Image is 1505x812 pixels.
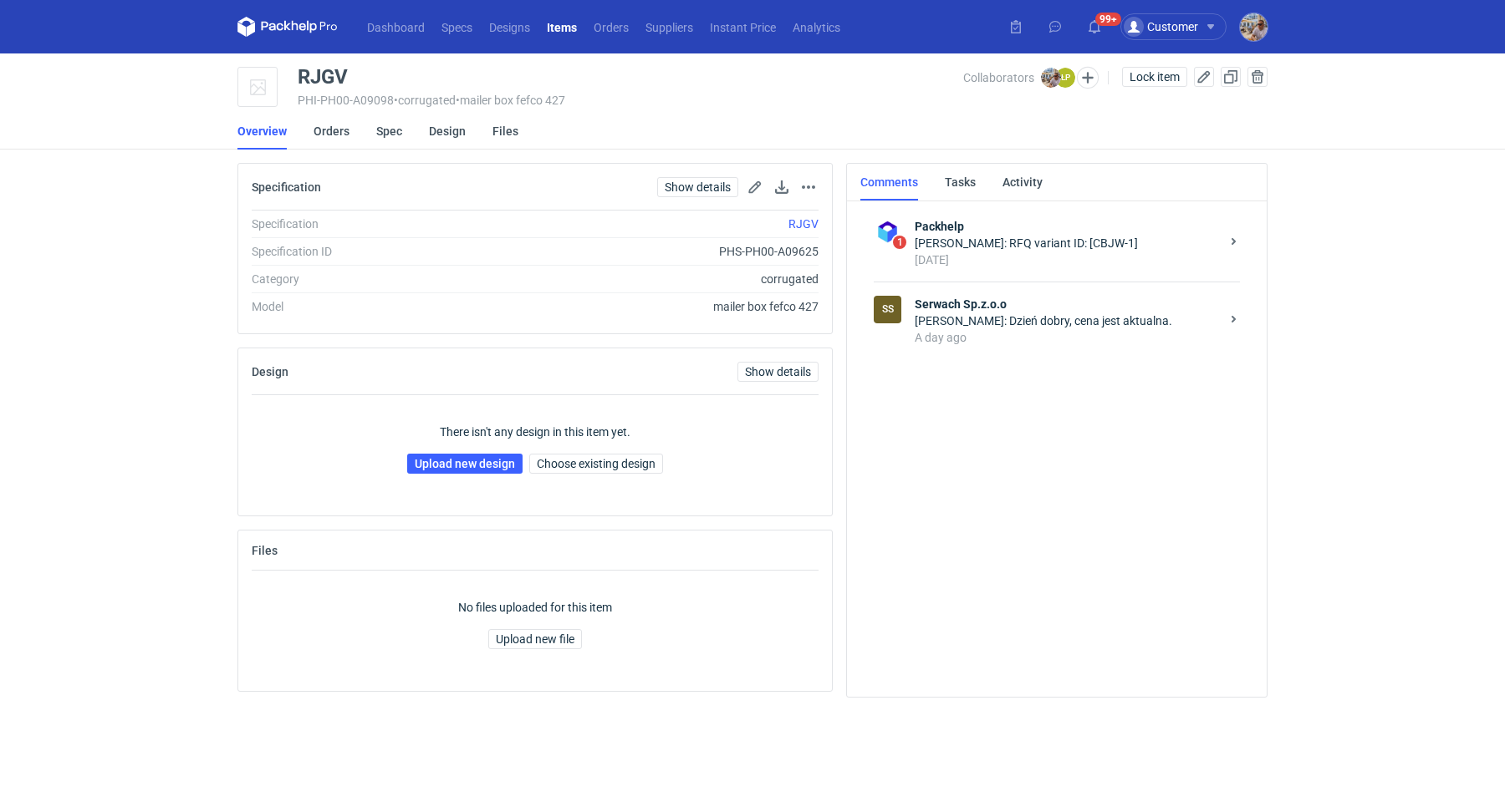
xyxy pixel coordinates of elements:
img: Packhelp [874,218,901,246]
h2: Design [252,365,288,378]
a: Show details [737,362,819,382]
div: PHI-PH00-A09098 [298,94,963,107]
h2: Specification [252,180,321,194]
span: • mailer box fefco 427 [456,94,565,107]
div: [PERSON_NAME]: RFQ variant ID: [CBJW-1] [915,235,1220,251]
a: Orders [314,113,349,150]
button: Edit spec [745,177,765,197]
div: Specification ID [252,243,478,260]
p: No files uploaded for this item [458,599,612,616]
div: [DATE] [915,251,1220,268]
button: Edit item [1194,67,1214,87]
button: 99+ [1081,13,1108,40]
figcaption: SS [874,296,901,323]
a: Spec [376,113,402,150]
div: RJGV [298,67,348,87]
a: Orders [585,17,637,37]
a: Analytics [784,17,849,37]
button: Duplicate Item [1221,67,1241,87]
div: Category [252,271,478,287]
button: Lock item [1122,67,1187,87]
a: Show details [657,177,738,197]
a: Activity [1002,164,1043,200]
div: Customer [1124,17,1198,37]
button: Upload new file [488,629,582,649]
span: Lock item [1130,71,1180,83]
button: Actions [798,177,819,197]
button: Delete item [1247,67,1268,87]
a: RJGV [788,217,819,231]
p: There isn't any design in this item yet. [440,424,630,440]
a: Designs [481,17,538,37]
div: mailer box fefco 427 [478,298,819,315]
a: Design [429,113,466,150]
button: Choose existing design [529,454,663,474]
a: Overview [237,113,287,150]
h2: Files [252,544,278,557]
a: Tasks [945,164,976,200]
div: corrugated [478,271,819,287]
a: Dashboard [359,17,433,37]
img: Michał Palasek [1041,68,1061,88]
div: [PERSON_NAME]: Dzień dobry, cena jest aktualna. [915,312,1220,329]
a: Upload new design [407,454,523,474]
span: Collaborators [963,71,1034,84]
button: Edit collaborators [1077,67,1099,89]
a: Instant Price [701,17,784,37]
strong: Serwach Sp.z.o.o [915,296,1220,312]
div: Serwach Sp.z.o.o [874,296,901,323]
svg: Packhelp Pro [237,17,338,37]
a: Suppliers [637,17,701,37]
a: Comments [860,164,918,200]
div: Model [252,298,478,315]
span: • corrugated [394,94,456,107]
span: Upload new file [496,633,574,645]
span: Choose existing design [537,458,656,469]
button: Download specification [772,177,792,197]
a: Specs [433,17,481,37]
div: PHS-PH00-A09625 [478,243,819,260]
figcaption: ŁP [1055,68,1075,88]
a: Items [538,17,585,37]
div: A day ago [915,329,1220,346]
a: Files [492,113,518,150]
span: 1 [893,236,906,249]
strong: Packhelp [915,218,1220,235]
img: Michał Palasek [1240,13,1268,41]
button: Customer [1120,13,1240,40]
div: Specification [252,216,478,232]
